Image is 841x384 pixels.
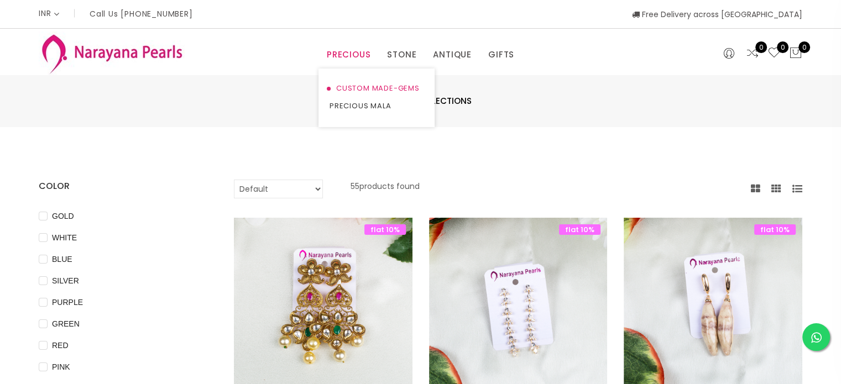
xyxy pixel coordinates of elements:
a: STONE [387,46,416,63]
span: 0 [798,41,810,53]
span: RED [48,339,73,351]
a: CUSTOM MADE-GEMS [330,80,424,97]
a: PRECIOUS MALA [330,97,424,115]
span: Collections [415,94,472,108]
span: flat 10% [559,224,600,235]
span: 0 [755,41,767,53]
span: BLUE [48,253,77,265]
span: Free Delivery across [GEOGRAPHIC_DATA] [632,9,802,20]
a: GIFTS [488,46,514,63]
span: PINK [48,361,75,373]
span: WHITE [48,232,81,244]
span: GOLD [48,210,79,222]
h4: COLOR [39,180,201,193]
span: GREEN [48,318,84,330]
p: Call Us [PHONE_NUMBER] [90,10,193,18]
a: 0 [746,46,759,61]
p: 55 products found [351,180,420,198]
span: PURPLE [48,296,87,308]
a: ANTIQUE [433,46,472,63]
span: flat 10% [364,224,406,235]
button: 0 [789,46,802,61]
a: 0 [767,46,781,61]
a: PRECIOUS [327,46,370,63]
span: 0 [777,41,788,53]
span: SILVER [48,275,83,287]
span: flat 10% [754,224,796,235]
